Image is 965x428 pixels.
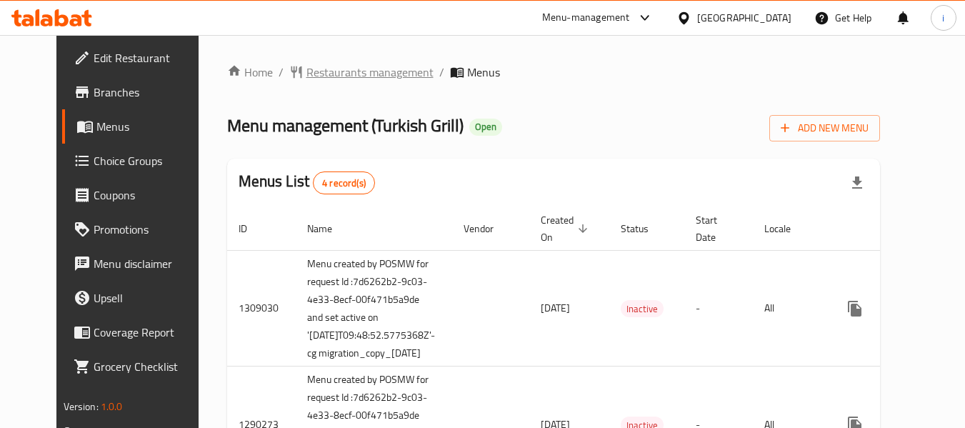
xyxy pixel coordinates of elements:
span: Restaurants management [306,64,434,81]
div: Open [469,119,502,136]
span: Menu management ( Turkish Grill ) [227,109,464,141]
a: Restaurants management [289,64,434,81]
span: 4 record(s) [314,176,374,190]
span: Edit Restaurant [94,49,206,66]
span: ID [239,220,266,237]
span: Coverage Report [94,324,206,341]
span: Vendor [464,220,512,237]
a: Home [227,64,273,81]
div: Total records count [313,171,375,194]
div: Inactive [621,300,664,317]
span: Choice Groups [94,152,206,169]
span: Promotions [94,221,206,238]
div: Export file [840,166,874,200]
td: 1309030 [227,250,296,367]
span: Start Date [696,211,736,246]
span: Name [307,220,351,237]
li: / [279,64,284,81]
a: Edit Restaurant [62,41,218,75]
li: / [439,64,444,81]
span: Open [469,121,502,133]
span: Version: [64,397,99,416]
nav: breadcrumb [227,64,881,81]
td: - [684,250,753,367]
span: Coupons [94,186,206,204]
button: more [838,292,872,326]
a: Menus [62,109,218,144]
div: [GEOGRAPHIC_DATA] [697,10,791,26]
span: Branches [94,84,206,101]
span: Locale [764,220,809,237]
span: [DATE] [541,299,570,317]
h2: Menus List [239,171,375,194]
a: Choice Groups [62,144,218,178]
span: 1.0.0 [101,397,123,416]
div: Menu-management [542,9,630,26]
button: Change Status [872,292,906,326]
span: Menus [96,118,206,135]
span: Status [621,220,667,237]
span: Menus [467,64,500,81]
span: Add New Menu [781,119,869,137]
a: Coverage Report [62,315,218,349]
span: Inactive [621,301,664,317]
span: Grocery Checklist [94,358,206,375]
a: Coupons [62,178,218,212]
span: Created On [541,211,592,246]
span: Menu disclaimer [94,255,206,272]
td: Menu created by POSMW for request Id :7d6262b2-9c03-4e33-8ecf-00f471b5a9de and set active on '[DA... [296,250,452,367]
a: Grocery Checklist [62,349,218,384]
a: Promotions [62,212,218,247]
td: All [753,250,826,367]
a: Branches [62,75,218,109]
a: Upsell [62,281,218,315]
span: Upsell [94,289,206,307]
a: Menu disclaimer [62,247,218,281]
span: i [942,10,944,26]
button: Add New Menu [769,115,880,141]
